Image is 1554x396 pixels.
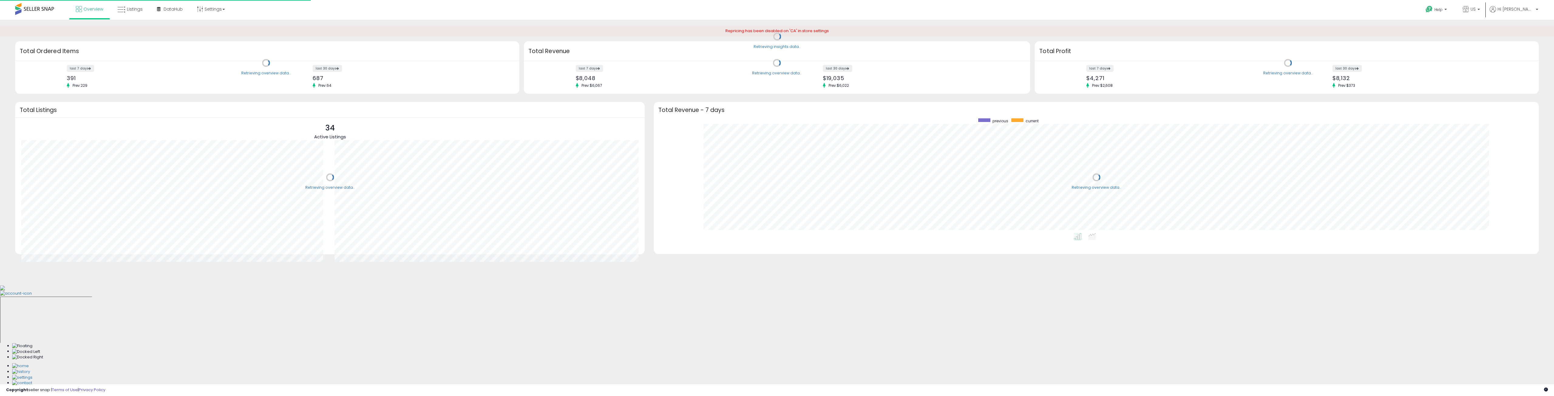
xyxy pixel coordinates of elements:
[1471,6,1476,12] span: US
[1490,6,1538,20] a: Hi [PERSON_NAME]
[752,70,802,76] div: Retrieving overview data..
[12,363,29,369] img: Home
[241,70,291,76] div: Retrieving overview data..
[305,185,355,190] div: Retrieving overview data..
[1425,5,1433,13] i: Get Help
[83,6,103,12] span: Overview
[1263,70,1313,76] div: Retrieving overview data..
[12,343,32,349] img: Floating
[12,354,43,360] img: Docked Right
[1498,6,1534,12] span: Hi [PERSON_NAME]
[1434,7,1443,12] span: Help
[1072,185,1121,190] div: Retrieving overview data..
[164,6,183,12] span: DataHub
[12,369,30,375] img: History
[1421,1,1453,20] a: Help
[725,28,829,34] span: Repricing has been disabled on 'CA' in store settings
[127,6,143,12] span: Listings
[12,349,40,355] img: Docked Left
[12,380,32,386] img: Contact
[12,375,32,381] img: Settings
